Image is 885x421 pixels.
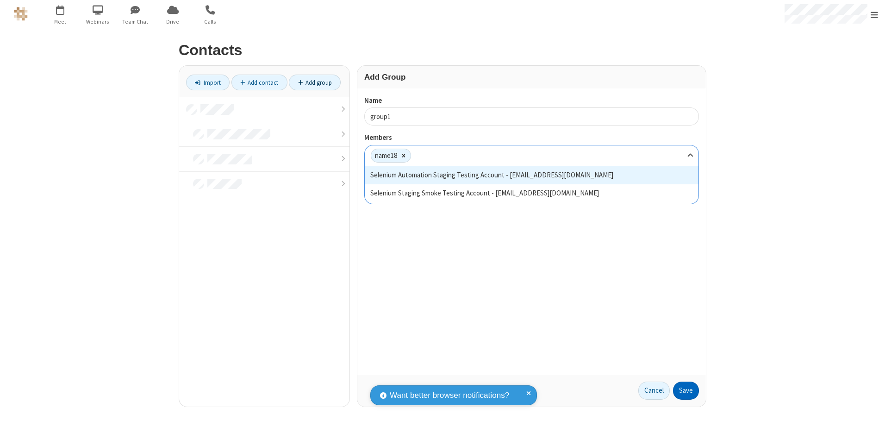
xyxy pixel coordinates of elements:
span: Want better browser notifications? [390,390,509,402]
label: Members [364,132,699,143]
div: Selenium Staging Smoke Testing Account - [EMAIL_ADDRESS][DOMAIN_NAME] [365,184,698,202]
span: Webinars [81,18,115,26]
div: Selenium Automation Staging Testing Account - [EMAIL_ADDRESS][DOMAIN_NAME] [365,166,698,184]
input: Name [364,107,699,126]
label: Name [364,95,699,106]
h3: Add Group [364,73,699,82]
img: QA Selenium DO NOT DELETE OR CHANGE [14,7,28,21]
a: Add contact [231,75,287,90]
span: Team Chat [118,18,153,26]
a: Import [186,75,230,90]
span: Drive [156,18,190,26]
span: Meet [43,18,78,26]
a: Add group [289,75,341,90]
button: Save [673,382,699,400]
a: Cancel [638,382,670,400]
div: name18 [371,149,397,163]
span: Calls [193,18,228,26]
h2: Contacts [179,42,706,58]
